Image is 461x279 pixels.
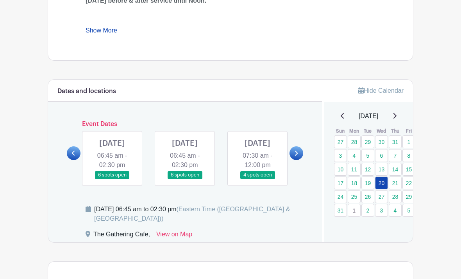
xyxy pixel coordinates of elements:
[361,176,374,189] a: 19
[348,190,361,203] a: 25
[93,230,150,242] div: The Gathering Cafe,
[389,176,402,189] a: 21
[80,121,289,128] h6: Event Dates
[348,204,361,217] a: 1
[402,204,415,217] a: 5
[334,176,347,189] a: 17
[375,190,388,203] a: 27
[389,163,402,176] a: 14
[359,112,378,121] span: [DATE]
[334,149,347,162] a: 3
[361,163,374,176] a: 12
[348,135,361,148] a: 28
[348,176,361,189] a: 18
[388,127,402,135] th: Thu
[334,135,347,148] a: 27
[94,205,313,223] div: [DATE] 06:45 am to 02:30 pm
[402,190,415,203] a: 29
[334,163,347,176] a: 10
[402,163,415,176] a: 15
[347,127,361,135] th: Mon
[334,127,347,135] th: Sun
[86,27,117,37] a: Show More
[57,88,116,95] h6: Dates and locations
[375,149,388,162] a: 6
[389,135,402,148] a: 31
[402,176,415,189] a: 22
[348,149,361,162] a: 4
[375,127,388,135] th: Wed
[389,149,402,162] a: 7
[358,87,404,94] a: Hide Calendar
[92,15,375,34] li: Sundays we serve Brewed Coffee ONLY (and selected pastries) 7:30AM-9:30AM, closed during service,...
[375,176,388,189] a: 20
[375,204,388,217] a: 3
[361,135,374,148] a: 29
[361,190,374,203] a: 26
[94,206,290,222] span: (Eastern Time ([GEOGRAPHIC_DATA] & [GEOGRAPHIC_DATA]))
[348,163,361,176] a: 11
[334,190,347,203] a: 24
[361,149,374,162] a: 5
[156,230,192,242] a: View on Map
[402,149,415,162] a: 8
[402,127,416,135] th: Fri
[375,135,388,148] a: 30
[389,204,402,217] a: 4
[334,204,347,217] a: 31
[389,190,402,203] a: 28
[361,127,375,135] th: Tue
[375,163,388,176] a: 13
[361,204,374,217] a: 2
[402,135,415,148] a: 1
